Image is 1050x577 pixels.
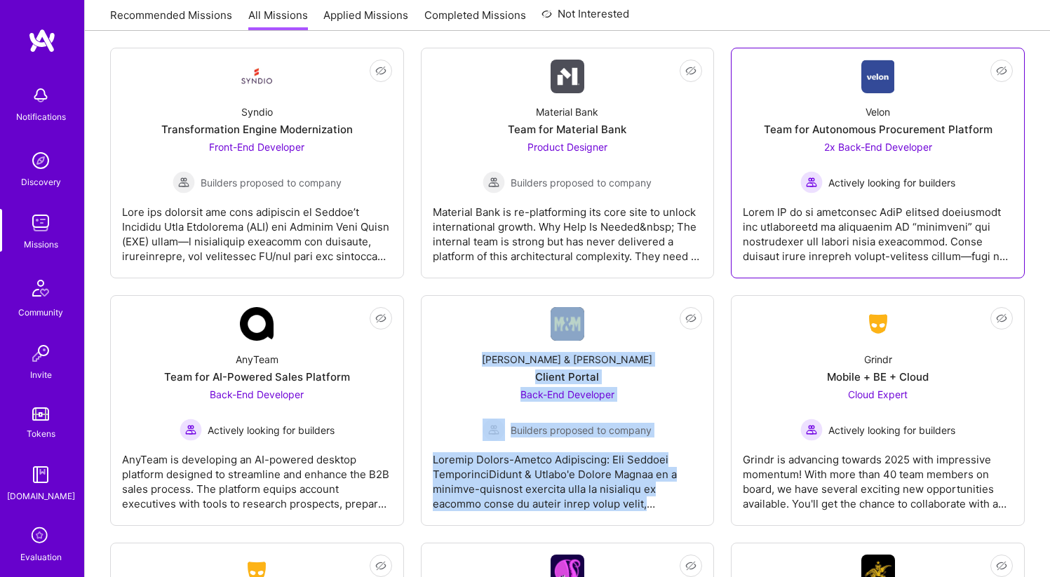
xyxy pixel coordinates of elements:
[323,8,408,31] a: Applied Missions
[996,313,1007,324] i: icon EyeClosed
[30,367,52,382] div: Invite
[828,423,955,437] span: Actively looking for builders
[551,307,584,341] img: Company Logo
[866,104,890,119] div: Velon
[743,60,1013,266] a: Company LogoVelonTeam for Autonomous Procurement Platform2x Back-End Developer Actively looking f...
[996,560,1007,571] i: icon EyeClosed
[122,441,392,511] div: AnyTeam is developing an AI-powered desktop platform designed to streamline and enhance the B2B s...
[27,523,54,550] i: icon SelectionTeam
[483,419,505,441] img: Builders proposed to company
[24,237,58,252] div: Missions
[236,352,278,367] div: AnyTeam
[433,441,703,511] div: Loremip Dolors-Ametco Adipiscing: Eli Seddoei TemporinciDidunt & Utlabo'e Dolore Magnaa en a mini...
[828,175,955,190] span: Actively looking for builders
[201,175,342,190] span: Builders proposed to company
[248,8,308,31] a: All Missions
[27,81,55,109] img: bell
[32,407,49,421] img: tokens
[161,122,353,137] div: Transformation Engine Modernization
[27,339,55,367] img: Invite
[20,550,62,564] div: Evaluation
[21,175,61,189] div: Discovery
[375,560,386,571] i: icon EyeClosed
[18,305,63,320] div: Community
[27,426,55,441] div: Tokens
[848,388,908,400] span: Cloud Expert
[241,104,273,119] div: Syndio
[27,209,55,237] img: teamwork
[433,194,703,264] div: Material Bank is re-platforming its core site to unlock international growth. Why Help Is Needed&...
[685,560,696,571] i: icon EyeClosed
[861,311,895,337] img: Company Logo
[864,352,892,367] div: Grindr
[508,122,626,137] div: Team for Material Bank
[483,171,505,194] img: Builders proposed to company
[27,147,55,175] img: discovery
[122,194,392,264] div: Lore ips dolorsit ame cons adipiscin el Seddoe’t Incididu Utla Etdolorema (ALI) eni Adminim Veni ...
[685,313,696,324] i: icon EyeClosed
[685,65,696,76] i: icon EyeClosed
[16,109,66,124] div: Notifications
[827,369,929,384] div: Mobile + BE + Cloud
[536,104,598,119] div: Material Bank
[375,65,386,76] i: icon EyeClosed
[861,60,894,93] img: Company Logo
[424,8,526,31] a: Completed Missions
[511,423,652,437] span: Builders proposed to company
[764,122,992,137] div: Team for Autonomous Procurement Platform
[433,60,703,266] a: Company LogoMaterial BankTeam for Material BankProduct Designer Builders proposed to companyBuild...
[535,369,599,384] div: Client Portal
[482,352,652,367] div: [PERSON_NAME] & [PERSON_NAME]
[28,28,56,53] img: logo
[511,175,652,190] span: Builders proposed to company
[996,65,1007,76] i: icon EyeClosed
[110,8,232,31] a: Recommended Missions
[208,423,335,437] span: Actively looking for builders
[122,60,392,266] a: Company LogoSyndioTransformation Engine ModernizationFront-End Developer Builders proposed to com...
[433,307,703,514] a: Company Logo[PERSON_NAME] & [PERSON_NAME]Client PortalBack-End Developer Builders proposed to com...
[209,141,304,153] span: Front-End Developer
[800,171,823,194] img: Actively looking for builders
[173,171,195,194] img: Builders proposed to company
[24,271,58,305] img: Community
[164,369,350,384] div: Team for AI-Powered Sales Platform
[800,419,823,441] img: Actively looking for builders
[520,388,614,400] span: Back-End Developer
[375,313,386,324] i: icon EyeClosed
[743,194,1013,264] div: Lorem IP do si ametconsec AdiP elitsed doeiusmodt inc utlaboreetd ma aliquaenim AD “minimveni” qu...
[551,60,584,93] img: Company Logo
[210,388,304,400] span: Back-End Developer
[122,307,392,514] a: Company LogoAnyTeamTeam for AI-Powered Sales PlatformBack-End Developer Actively looking for buil...
[527,141,607,153] span: Product Designer
[7,489,75,503] div: [DOMAIN_NAME]
[180,419,202,441] img: Actively looking for builders
[541,6,629,31] a: Not Interested
[743,307,1013,514] a: Company LogoGrindrMobile + BE + CloudCloud Expert Actively looking for buildersActively looking f...
[743,441,1013,511] div: Grindr is advancing towards 2025 with impressive momentum! With more than 40 team members on boar...
[240,307,274,341] img: Company Logo
[27,461,55,489] img: guide book
[824,141,932,153] span: 2x Back-End Developer
[240,60,274,93] img: Company Logo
